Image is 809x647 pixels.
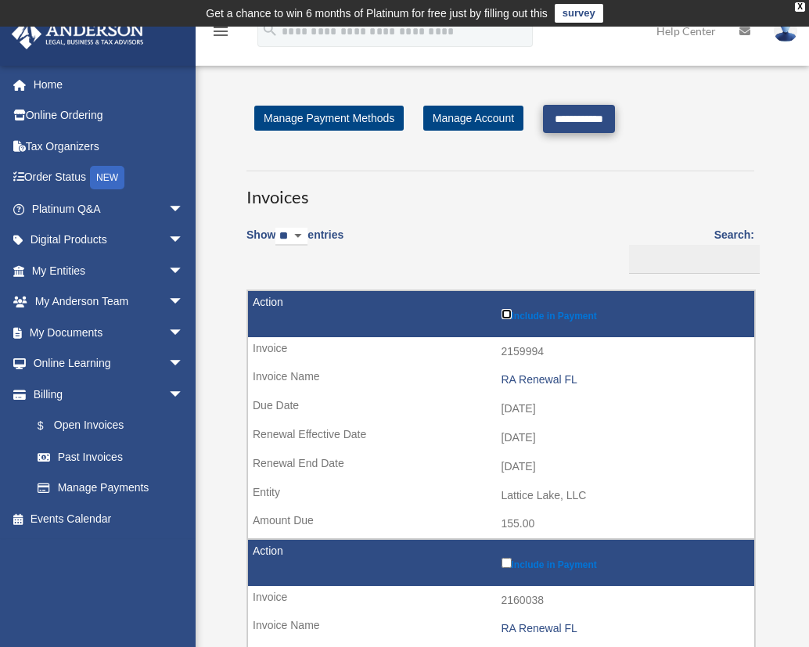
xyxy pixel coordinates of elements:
[248,423,754,453] td: [DATE]
[502,306,747,322] label: Include in Payment
[11,131,207,162] a: Tax Organizers
[22,473,200,504] a: Manage Payments
[774,20,797,42] img: User Pic
[211,27,230,41] a: menu
[11,317,207,348] a: My Documentsarrow_drop_down
[11,286,207,318] a: My Anderson Teamarrow_drop_down
[90,166,124,189] div: NEW
[168,286,200,318] span: arrow_drop_down
[502,309,512,319] input: Include in Payment
[22,441,200,473] a: Past Invoices
[11,503,207,534] a: Events Calendar
[246,171,754,210] h3: Invoices
[11,193,207,225] a: Platinum Q&Aarrow_drop_down
[7,19,149,49] img: Anderson Advisors Platinum Portal
[502,558,512,568] input: Include in Payment
[248,586,754,616] td: 2160038
[168,317,200,349] span: arrow_drop_down
[22,410,192,442] a: $Open Invoices
[168,255,200,287] span: arrow_drop_down
[206,4,548,23] div: Get a chance to win 6 months of Platinum for free just by filling out this
[11,162,207,194] a: Order StatusNEW
[11,69,207,100] a: Home
[248,509,754,539] td: 155.00
[11,225,207,256] a: Digital Productsarrow_drop_down
[502,622,747,635] div: RA Renewal FL
[11,379,200,410] a: Billingarrow_drop_down
[555,4,603,23] a: survey
[254,106,404,131] a: Manage Payment Methods
[46,416,54,436] span: $
[168,379,200,411] span: arrow_drop_down
[624,225,754,274] label: Search:
[11,255,207,286] a: My Entitiesarrow_drop_down
[261,21,279,38] i: search
[248,337,754,367] td: 2159994
[11,100,207,131] a: Online Ordering
[502,373,747,386] div: RA Renewal FL
[11,348,207,379] a: Online Learningarrow_drop_down
[248,394,754,424] td: [DATE]
[248,481,754,511] td: Lattice Lake, LLC
[168,193,200,225] span: arrow_drop_down
[168,225,200,257] span: arrow_drop_down
[423,106,523,131] a: Manage Account
[275,228,307,246] select: Showentries
[248,452,754,482] td: [DATE]
[246,225,343,261] label: Show entries
[629,245,760,275] input: Search:
[168,348,200,380] span: arrow_drop_down
[211,22,230,41] i: menu
[795,2,805,12] div: close
[502,555,747,570] label: Include in Payment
